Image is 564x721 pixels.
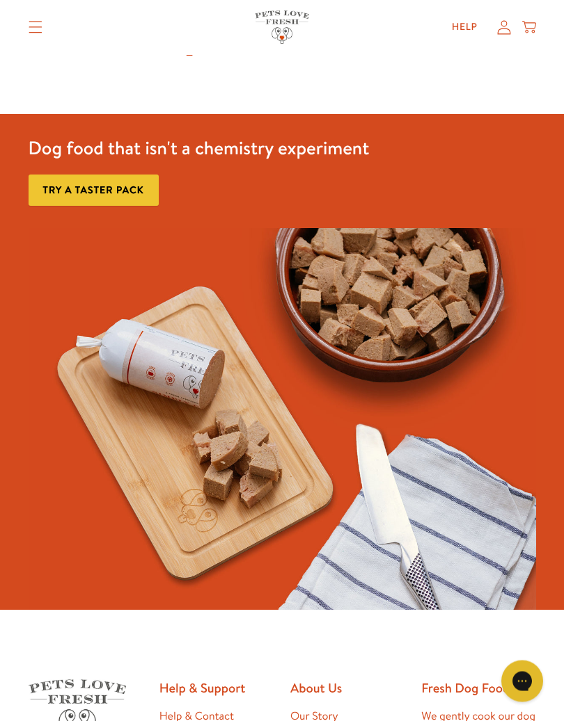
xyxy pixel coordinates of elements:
h3: Dog food that isn't a chemistry experiment [29,137,370,161]
h2: Help & Support [159,680,274,697]
h2: Fresh Dog Food [421,680,535,697]
iframe: Gorgias live chat messenger [494,656,550,707]
a: Try a taster pack [29,175,159,206]
a: Help [441,14,489,42]
summary: Translation missing: en.sections.header.menu [17,10,54,45]
ul: Reviews Pagination [39,42,526,61]
img: Pets Love Fresh [255,11,309,44]
img: Fussy [29,229,536,611]
h2: About Us [290,680,405,697]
